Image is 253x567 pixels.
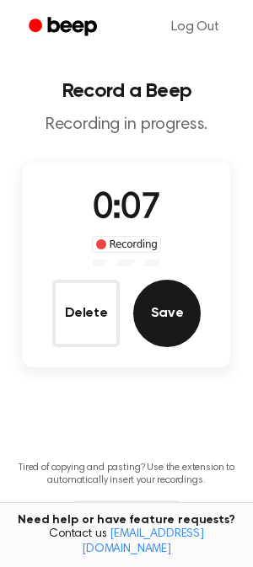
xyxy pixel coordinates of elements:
[17,11,112,44] a: Beep
[13,81,240,101] h1: Record a Beep
[93,191,160,227] span: 0:07
[154,7,236,47] a: Log Out
[133,280,201,347] button: Save Audio Record
[52,280,120,347] button: Delete Audio Record
[10,527,243,557] span: Contact us
[92,236,162,253] div: Recording
[82,528,204,555] a: [EMAIL_ADDRESS][DOMAIN_NAME]
[13,462,240,487] p: Tired of copying and pasting? Use the extension to automatically insert your recordings.
[13,115,240,136] p: Recording in progress.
